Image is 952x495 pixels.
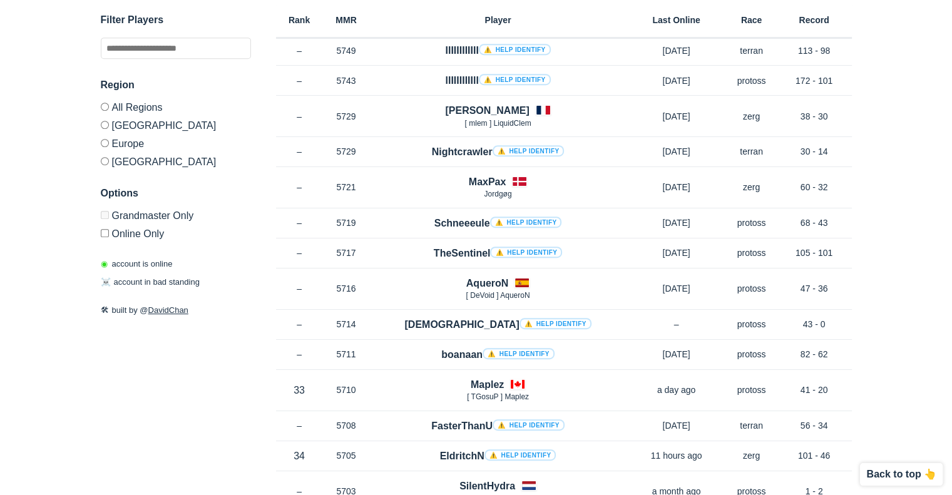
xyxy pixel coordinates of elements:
h4: MaxPax [469,175,506,189]
label: All Regions [101,103,251,116]
input: Online Only [101,229,109,237]
p: 41 - 20 [777,384,852,396]
p: – [276,247,323,259]
p: 33 [276,383,323,397]
h4: Maplez [471,377,504,392]
h4: TheSentinel [434,246,562,260]
p: – [276,318,323,330]
span: [ mlem ] LiquidClem [464,119,531,128]
p: [DATE] [627,217,727,229]
p: protoss [727,217,777,229]
span: [ DeVoid ] AqueroN [466,291,530,300]
p: protoss [727,247,777,259]
h6: Player [370,16,627,24]
p: 82 - 62 [777,348,852,360]
h6: Record [777,16,852,24]
p: protoss [727,348,777,360]
p: 11 hours ago [627,449,727,462]
label: [GEOGRAPHIC_DATA] [101,116,251,134]
p: 101 - 46 [777,449,852,462]
span: ☠️ [101,278,111,287]
p: zerg [727,110,777,123]
h4: [DEMOGRAPHIC_DATA] [404,317,591,332]
p: [DATE] [627,44,727,57]
p: 5708 [323,419,370,432]
label: Only Show accounts currently in Grandmaster [101,211,251,224]
p: 47 - 36 [777,282,852,295]
p: – [276,74,323,87]
p: 5729 [323,110,370,123]
p: 5716 [323,282,370,295]
p: 5743 [323,74,370,87]
h3: Options [101,186,251,201]
h4: IIIIIIIIIIII [445,43,550,58]
p: – [276,419,323,432]
a: ⚠️ Help identify [479,44,551,55]
h4: FasterThanU [431,419,565,433]
p: 105 - 101 [777,247,852,259]
input: Grandmaster Only [101,211,109,219]
a: ⚠️ Help identify [484,449,556,461]
p: 30 - 14 [777,145,852,158]
p: 5719 [323,217,370,229]
p: protoss [727,318,777,330]
label: [GEOGRAPHIC_DATA] [101,152,251,167]
p: account is online [101,258,173,270]
p: 5711 [323,348,370,360]
a: ⚠️ Help identify [520,318,591,329]
p: 60 - 32 [777,181,852,193]
p: protoss [727,384,777,396]
p: 34 [276,449,323,463]
span: Jordgøg [484,190,511,198]
h4: Schneeeule [434,216,562,230]
a: ⚠️ Help identify [483,348,555,359]
h6: Race [727,16,777,24]
p: [DATE] [627,348,727,360]
h4: boanaan [441,347,555,362]
h6: Rank [276,16,323,24]
p: account in bad standing [101,277,200,289]
p: terran [727,419,777,432]
p: 113 - 98 [777,44,852,57]
p: 5705 [323,449,370,462]
a: ⚠️ Help identify [493,419,565,431]
p: Back to top 👆 [866,469,936,479]
p: 5714 [323,318,370,330]
a: ⚠️ Help identify [490,247,562,258]
p: 38 - 30 [777,110,852,123]
input: Europe [101,139,109,147]
h4: EldritchN [440,449,556,463]
h6: Last Online [627,16,727,24]
input: All Regions [101,103,109,111]
span: 🛠 [101,305,109,315]
span: ◉ [101,259,108,268]
p: [DATE] [627,181,727,193]
p: – [276,145,323,158]
p: 5717 [323,247,370,259]
p: [DATE] [627,247,727,259]
p: 56 - 34 [777,419,852,432]
p: 5721 [323,181,370,193]
p: [DATE] [627,145,727,158]
h6: MMR [323,16,370,24]
p: – [276,282,323,295]
p: zerg [727,181,777,193]
p: – [276,217,323,229]
h4: SilentHydra [459,479,515,493]
p: 5710 [323,384,370,396]
p: – [627,318,727,330]
h3: Region [101,78,251,93]
p: – [276,181,323,193]
p: 5729 [323,145,370,158]
p: 172 - 101 [777,74,852,87]
span: [ TGosuP ] Maplez [467,392,529,401]
h4: [PERSON_NAME] [445,103,529,118]
p: [DATE] [627,282,727,295]
p: protoss [727,74,777,87]
p: – [276,44,323,57]
a: ⚠️ Help identify [490,217,562,228]
label: Only show accounts currently laddering [101,224,251,239]
p: built by @ [101,304,251,317]
h4: lIIIIIIIIIll [445,73,550,88]
label: Europe [101,134,251,152]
